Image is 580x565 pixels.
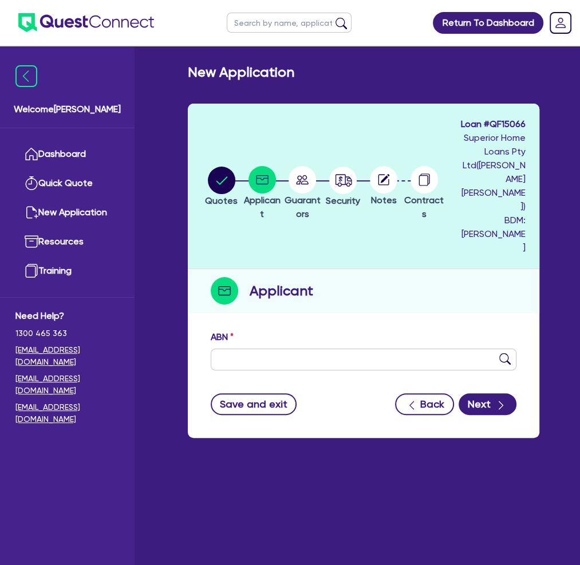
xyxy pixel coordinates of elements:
a: [EMAIL_ADDRESS][DOMAIN_NAME] [15,373,119,397]
input: Search by name, application ID or mobile number... [227,13,352,33]
img: quest-connect-logo-blue [18,13,154,32]
a: [EMAIL_ADDRESS][DOMAIN_NAME] [15,401,119,425]
img: quick-quote [25,176,38,190]
span: Security [326,195,360,206]
a: Quick Quote [15,169,119,198]
span: Guarantors [285,195,321,219]
button: Next [459,393,516,415]
img: abn-lookup icon [499,353,511,365]
button: Back [395,393,454,415]
img: resources [25,235,38,248]
span: Loan # QF15066 [460,117,525,131]
img: new-application [25,206,38,219]
h2: New Application [188,64,294,81]
span: Superior Home Loans Pty Ltd ( [PERSON_NAME] [PERSON_NAME] ) [461,132,526,212]
a: Dashboard [15,140,119,169]
a: Resources [15,227,119,256]
a: New Application [15,198,119,227]
img: step-icon [211,277,238,305]
span: BDM: [PERSON_NAME] [460,214,525,255]
button: Security [325,166,361,208]
span: Need Help? [15,309,119,323]
a: Dropdown toggle [546,8,575,38]
span: Contracts [404,195,444,219]
span: Applicant [244,195,281,219]
a: Training [15,256,119,286]
a: [EMAIL_ADDRESS][DOMAIN_NAME] [15,344,119,368]
img: training [25,264,38,278]
button: Quotes [204,166,238,208]
span: Notes [370,195,396,206]
img: icon-menu-close [15,65,37,87]
label: ABN [211,330,234,344]
span: 1300 465 363 [15,327,119,339]
button: Save and exit [211,393,297,415]
span: Quotes [205,195,238,206]
h2: Applicant [250,280,313,301]
a: Return To Dashboard [433,12,543,34]
span: Welcome [PERSON_NAME] [14,102,121,116]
